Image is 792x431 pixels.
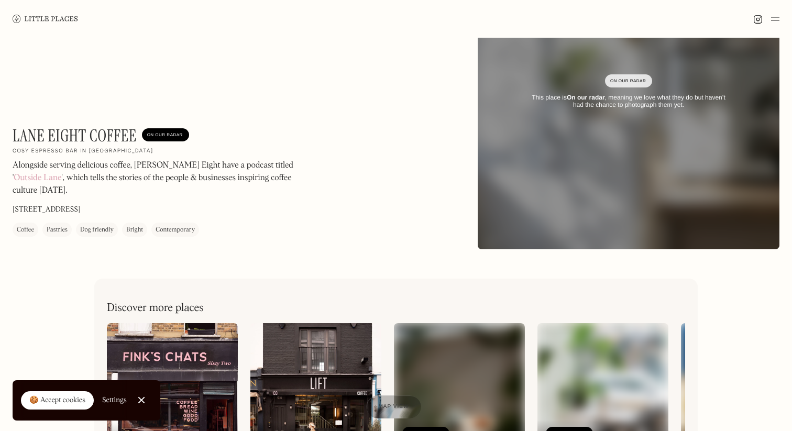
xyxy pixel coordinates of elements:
[379,404,409,410] span: Map view
[107,302,204,315] h2: Discover more places
[13,204,80,215] p: [STREET_ADDRESS]
[147,130,184,140] div: On Our Radar
[29,395,85,406] div: 🍪 Accept cookies
[13,159,295,197] p: Alongside serving delicious coffee, [PERSON_NAME] Eight have a podcast titled ' ', which tells th...
[610,76,647,86] div: On Our Radar
[13,126,137,146] h1: Lane Eight Coffee
[102,396,127,404] div: Settings
[47,225,68,235] div: Pastries
[131,390,152,411] a: Close Cookie Popup
[567,94,605,101] strong: On our radar
[21,391,94,410] a: 🍪 Accept cookies
[80,225,114,235] div: Dog friendly
[102,389,127,412] a: Settings
[126,225,143,235] div: Bright
[526,94,731,109] div: This place is , meaning we love what they do but haven’t had the chance to photograph them yet.
[13,148,153,155] h2: Cosy espresso bar in [GEOGRAPHIC_DATA]
[156,225,195,235] div: Contemporary
[17,225,34,235] div: Coffee
[14,174,61,182] a: Outside Lane
[366,395,422,418] a: Map view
